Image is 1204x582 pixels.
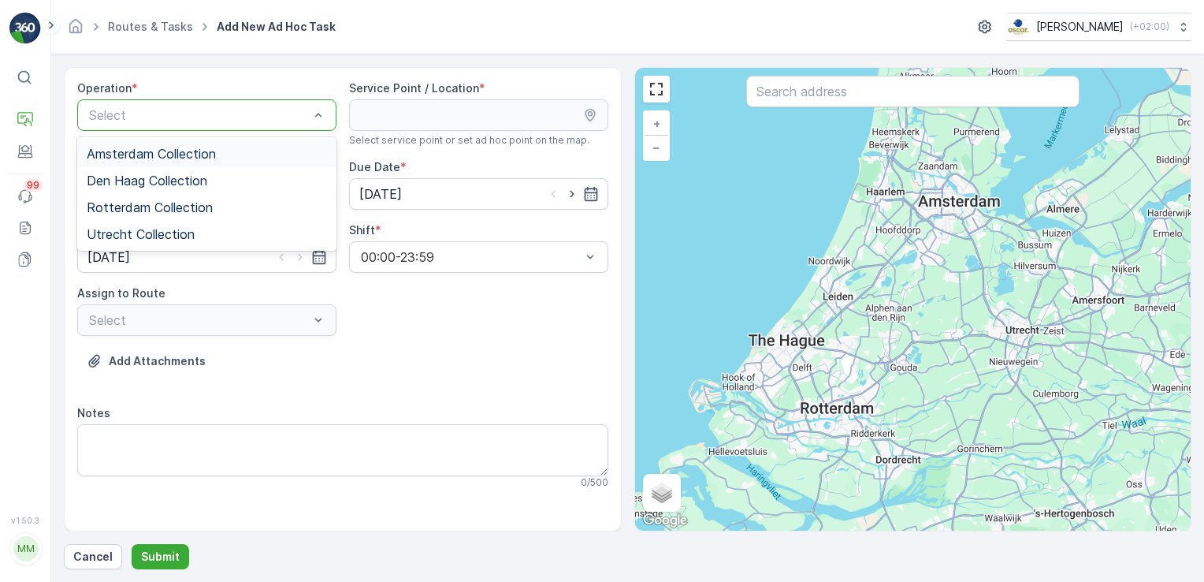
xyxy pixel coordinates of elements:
button: Upload File [77,349,215,374]
span: Rotterdam Collection [87,200,213,215]
a: Routes & Tasks [108,20,193,33]
span: Amsterdam Collection [87,147,216,161]
img: Google [639,510,691,531]
span: Add New Ad Hoc Task [214,19,339,35]
p: [PERSON_NAME] [1036,19,1124,35]
input: dd/mm/yyyy [349,178,608,210]
button: Submit [132,544,189,569]
span: + [653,117,660,130]
p: 0 / 500 [581,476,608,489]
a: Zoom Out [645,136,668,159]
label: Notes [77,406,110,420]
p: 99 [27,179,39,192]
a: Open this area in Google Maps (opens a new window) [639,510,691,531]
a: Zoom In [645,112,668,136]
button: MM [9,528,41,569]
span: Select service point or set ad hoc point on the map. [349,134,589,147]
span: − [652,140,660,154]
input: dd/mm/yyyy [77,241,336,273]
p: Cancel [73,549,113,565]
label: Service Point / Location [349,81,479,95]
span: v 1.50.3 [9,516,41,525]
input: Search address [746,76,1080,107]
p: Select [89,106,309,125]
img: basis-logo_rgb2x.png [1007,18,1030,35]
a: Layers [645,476,679,510]
p: ( +02:00 ) [1130,21,1169,33]
p: Submit [141,549,180,565]
span: Den Haag Collection [87,173,207,188]
label: Assign to Route [77,286,165,300]
button: Cancel [64,544,122,569]
span: Utrecht Collection [87,227,195,241]
div: MM [13,536,39,561]
button: [PERSON_NAME](+02:00) [1007,13,1191,41]
a: Homepage [67,24,84,37]
label: Operation [77,81,132,95]
label: Shift [349,223,375,237]
a: View Fullscreen [645,77,668,101]
label: Due Date [349,160,400,173]
a: 99 [9,181,41,212]
img: logo [9,13,41,44]
p: Add Attachments [109,353,206,369]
